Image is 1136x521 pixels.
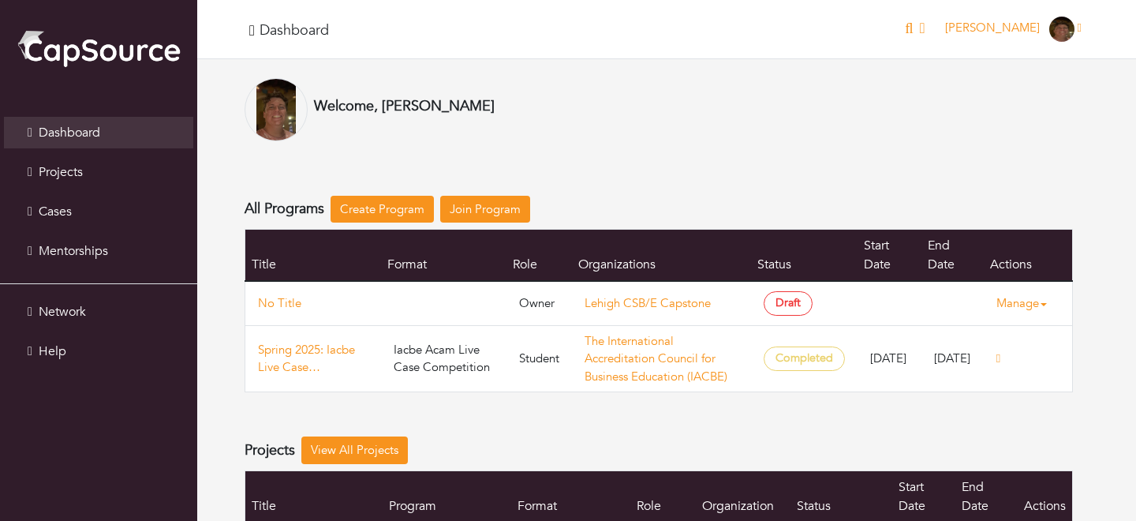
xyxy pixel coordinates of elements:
[301,437,408,464] a: View All Projects
[996,288,1059,319] a: Manage
[858,230,921,282] th: Start Date
[16,28,181,69] img: cap_logo.png
[245,201,324,218] h4: All Programs
[764,291,813,316] span: Draft
[921,325,984,392] td: [DATE]
[4,196,193,227] a: Cases
[258,294,368,313] a: No Title
[245,78,308,141] img: IMG_5783.PNG
[39,303,86,320] span: Network
[245,230,381,282] th: Title
[506,325,572,392] td: Student
[572,230,751,282] th: Organizations
[945,20,1040,36] span: [PERSON_NAME]
[858,325,921,392] td: [DATE]
[585,295,711,311] a: Lehigh CSB/E Capstone
[381,325,506,392] td: Iacbe Acam Live Case Competition
[984,230,1073,282] th: Actions
[260,22,329,39] h4: Dashboard
[506,230,572,282] th: Role
[1049,17,1074,42] img: IMG_5783.PNG
[585,333,727,384] a: The International Accreditation Council for Business Education (IACBE)
[258,341,368,377] a: Spring 2025: Iacbe Live Case Competition
[381,230,506,282] th: Format
[39,343,66,360] span: Help
[938,20,1089,36] a: [PERSON_NAME]
[4,117,193,148] a: Dashboard
[39,203,72,220] span: Cases
[751,230,858,282] th: Status
[331,196,434,223] a: Create Program
[4,156,193,188] a: Projects
[314,98,495,115] h4: Welcome, [PERSON_NAME]
[4,296,193,328] a: Network
[39,124,100,141] span: Dashboard
[921,230,984,282] th: End Date
[440,196,530,223] a: Join Program
[506,281,572,325] td: Owner
[764,347,846,371] span: Completed
[4,235,193,267] a: Mentorships
[39,163,83,181] span: Projects
[245,442,295,459] h4: Projects
[39,242,108,260] span: Mentorships
[4,335,193,367] a: Help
